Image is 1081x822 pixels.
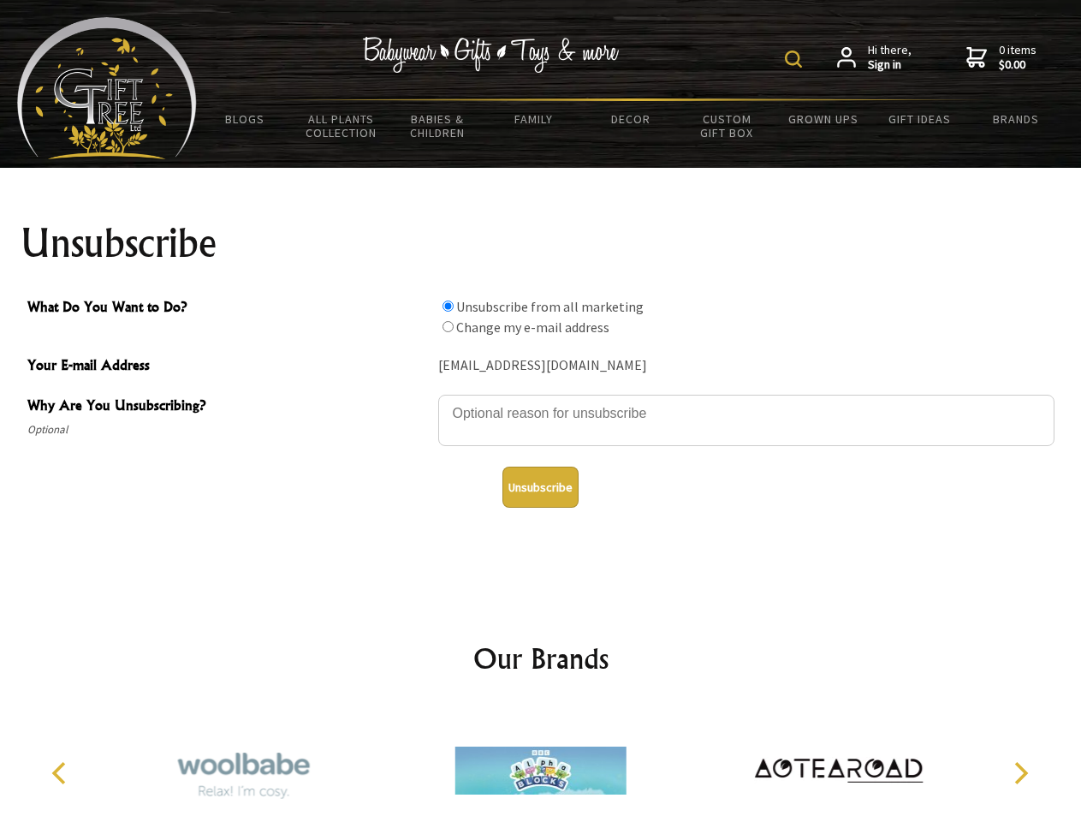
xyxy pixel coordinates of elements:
strong: $0.00 [999,57,1036,73]
a: All Plants Collection [294,101,390,151]
textarea: Why Are You Unsubscribing? [438,395,1054,446]
span: 0 items [999,42,1036,73]
button: Previous [43,754,80,792]
a: Babies & Children [389,101,486,151]
a: Custom Gift Box [679,101,775,151]
strong: Sign in [868,57,912,73]
a: Decor [582,101,679,137]
img: Babywear - Gifts - Toys & more [363,37,620,73]
span: What Do You Want to Do? [27,296,430,321]
span: Your E-mail Address [27,354,430,379]
div: [EMAIL_ADDRESS][DOMAIN_NAME] [438,353,1054,379]
button: Next [1001,754,1039,792]
a: Brands [968,101,1065,137]
label: Unsubscribe from all marketing [456,298,644,315]
a: Family [486,101,583,137]
a: Grown Ups [775,101,871,137]
a: 0 items$0.00 [966,43,1036,73]
input: What Do You Want to Do? [442,321,454,332]
a: BLOGS [197,101,294,137]
h2: Our Brands [34,638,1048,679]
input: What Do You Want to Do? [442,301,454,312]
span: Hi there, [868,43,912,73]
span: Optional [27,420,430,440]
h1: Unsubscribe [21,223,1061,264]
a: Hi there,Sign in [837,43,912,73]
span: Why Are You Unsubscribing? [27,395,430,420]
a: Gift Ideas [871,101,968,137]
img: Babyware - Gifts - Toys and more... [17,17,197,159]
label: Change my e-mail address [456,319,609,336]
button: Unsubscribe [502,467,579,508]
img: product search [785,51,802,68]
